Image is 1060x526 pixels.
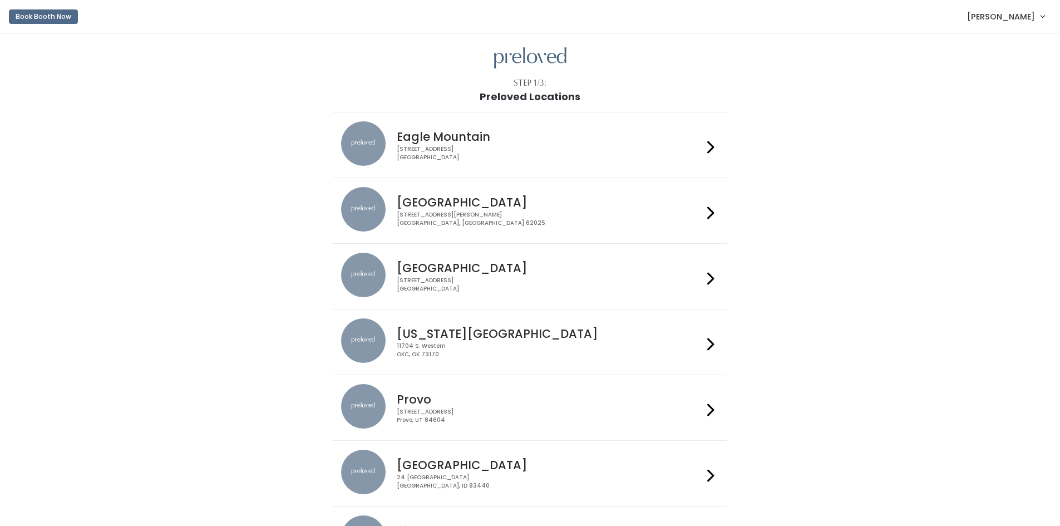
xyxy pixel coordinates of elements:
[9,9,78,24] button: Book Booth Now
[341,318,719,366] a: preloved location [US_STATE][GEOGRAPHIC_DATA] 11704 S. WesternOKC, OK 73170
[397,211,703,227] div: [STREET_ADDRESS][PERSON_NAME] [GEOGRAPHIC_DATA], [GEOGRAPHIC_DATA] 62025
[956,4,1056,28] a: [PERSON_NAME]
[341,187,386,232] img: preloved location
[397,474,703,490] div: 24 [GEOGRAPHIC_DATA] [GEOGRAPHIC_DATA], ID 83440
[341,187,719,234] a: preloved location [GEOGRAPHIC_DATA] [STREET_ADDRESS][PERSON_NAME][GEOGRAPHIC_DATA], [GEOGRAPHIC_D...
[341,253,386,297] img: preloved location
[397,459,703,471] h4: [GEOGRAPHIC_DATA]
[967,11,1035,23] span: [PERSON_NAME]
[341,384,386,429] img: preloved location
[397,262,703,274] h4: [GEOGRAPHIC_DATA]
[397,393,703,406] h4: Provo
[514,77,546,89] div: Step 1/3:
[480,91,580,102] h1: Preloved Locations
[9,4,78,29] a: Book Booth Now
[341,450,719,497] a: preloved location [GEOGRAPHIC_DATA] 24 [GEOGRAPHIC_DATA][GEOGRAPHIC_DATA], ID 83440
[341,121,386,166] img: preloved location
[494,47,566,69] img: preloved logo
[397,327,703,340] h4: [US_STATE][GEOGRAPHIC_DATA]
[397,277,703,293] div: [STREET_ADDRESS] [GEOGRAPHIC_DATA]
[397,145,703,161] div: [STREET_ADDRESS] [GEOGRAPHIC_DATA]
[341,450,386,494] img: preloved location
[397,130,703,143] h4: Eagle Mountain
[397,408,703,424] div: [STREET_ADDRESS] Provo, UT 84604
[341,318,386,363] img: preloved location
[397,196,703,209] h4: [GEOGRAPHIC_DATA]
[341,121,719,169] a: preloved location Eagle Mountain [STREET_ADDRESS][GEOGRAPHIC_DATA]
[341,384,719,431] a: preloved location Provo [STREET_ADDRESS]Provo, UT 84604
[397,342,703,358] div: 11704 S. Western OKC, OK 73170
[341,253,719,300] a: preloved location [GEOGRAPHIC_DATA] [STREET_ADDRESS][GEOGRAPHIC_DATA]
